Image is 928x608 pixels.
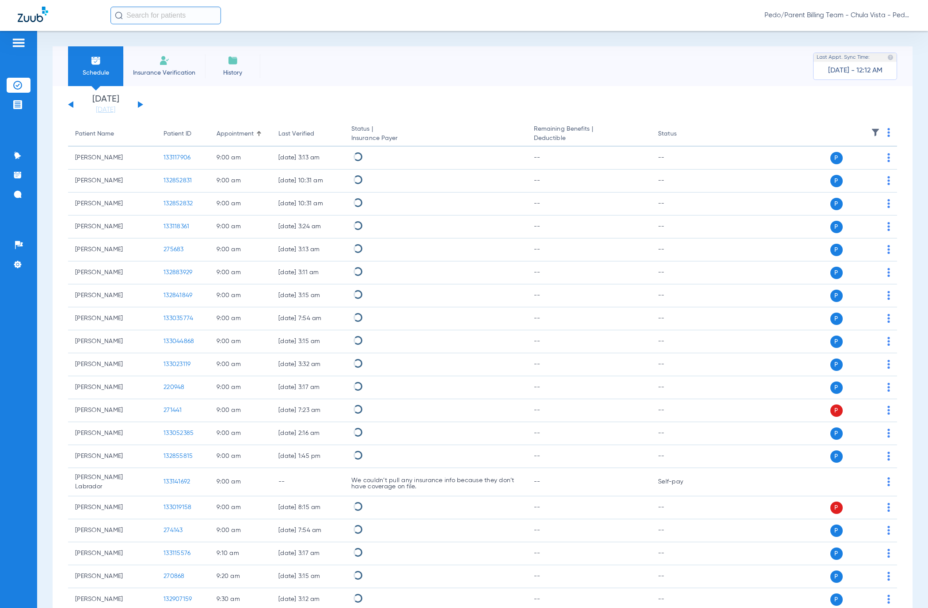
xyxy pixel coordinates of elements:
img: group-dot-blue.svg [887,176,890,185]
td: -- [651,376,711,399]
td: 9:00 AM [209,353,271,376]
img: History [228,55,238,66]
td: [PERSON_NAME] Labrador [68,468,156,496]
span: P [830,313,843,325]
span: P [830,267,843,279]
img: group-dot-blue.svg [887,503,890,512]
td: Self-pay [651,468,711,496]
span: P [830,336,843,348]
td: [DATE] 8:15 AM [271,496,344,519]
td: -- [651,519,711,542]
span: P [830,593,843,606]
span: 274143 [164,527,183,533]
div: Last Verified [278,129,314,139]
td: -- [651,496,711,519]
td: 9:00 AM [209,284,271,307]
img: group-dot-blue.svg [887,314,890,323]
span: -- [534,596,540,602]
span: 132855815 [164,453,193,459]
span: 133052385 [164,430,194,436]
td: -- [651,542,711,565]
img: group-dot-blue.svg [887,268,890,277]
td: -- [651,170,711,193]
span: -- [534,527,540,533]
th: Status [651,122,711,147]
td: 9:00 AM [209,238,271,261]
span: Insurance Payer [351,134,520,143]
span: 132841849 [164,292,192,298]
td: [PERSON_NAME] [68,353,156,376]
span: P [830,570,843,583]
td: -- [651,147,711,170]
span: History [212,68,254,77]
img: last sync help info [887,54,894,60]
div: Patient Name [75,129,149,139]
td: [DATE] 7:54 AM [271,519,344,542]
td: [DATE] 3:11 AM [271,261,344,284]
span: P [830,502,843,514]
img: group-dot-blue.svg [887,406,890,415]
span: Pedo/Parent Billing Team - Chula Vista - Pedo | The Super Dentists [764,11,910,20]
img: group-dot-blue.svg [887,526,890,535]
span: P [830,290,843,302]
span: -- [534,479,540,485]
td: [DATE] 3:15 AM [271,330,344,353]
td: [DATE] 3:15 AM [271,284,344,307]
span: Deductible [534,134,644,143]
span: -- [534,430,540,436]
td: -- [651,215,711,238]
span: 133115576 [164,550,190,556]
span: -- [534,292,540,298]
div: Patient ID [164,129,191,139]
td: -- [651,307,711,330]
span: 133023119 [164,361,190,367]
td: -- [651,193,711,215]
td: [DATE] 3:24 AM [271,215,344,238]
span: 133141692 [164,479,190,485]
img: group-dot-blue.svg [887,291,890,300]
span: Last Appt. Sync Time: [817,53,870,62]
td: 9:00 AM [209,307,271,330]
span: Schedule [75,68,117,77]
td: -- [651,422,711,445]
td: 9:20 AM [209,565,271,588]
span: 133117906 [164,155,190,161]
td: -- [651,399,711,422]
td: 9:00 AM [209,193,271,215]
img: Search Icon [115,11,123,19]
span: -- [534,550,540,556]
td: -- [651,565,711,588]
img: Schedule [91,55,101,66]
td: [PERSON_NAME] [68,238,156,261]
img: hamburger-icon [11,38,26,48]
span: 275683 [164,246,184,253]
td: [PERSON_NAME] [68,519,156,542]
td: [PERSON_NAME] [68,376,156,399]
span: -- [534,269,540,276]
img: Zuub Logo [18,7,48,22]
td: [PERSON_NAME] [68,284,156,307]
span: -- [534,223,540,230]
img: group-dot-blue.svg [887,337,890,346]
span: 133044868 [164,338,194,344]
td: [PERSON_NAME] [68,422,156,445]
span: P [830,359,843,371]
td: 9:00 AM [209,496,271,519]
td: 9:00 AM [209,147,271,170]
span: -- [534,573,540,579]
a: [DATE] [79,106,132,114]
td: [DATE] 3:17 AM [271,376,344,399]
td: -- [651,445,711,468]
span: -- [534,453,540,459]
img: group-dot-blue.svg [887,199,890,208]
td: 9:00 AM [209,399,271,422]
span: -- [534,338,540,344]
img: group-dot-blue.svg [887,429,890,438]
td: [PERSON_NAME] [68,445,156,468]
span: 133118361 [164,223,189,230]
span: P [830,198,843,210]
span: 132852831 [164,177,192,184]
li: [DATE] [79,95,132,114]
td: [PERSON_NAME] [68,307,156,330]
iframe: Chat Widget [884,566,928,608]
